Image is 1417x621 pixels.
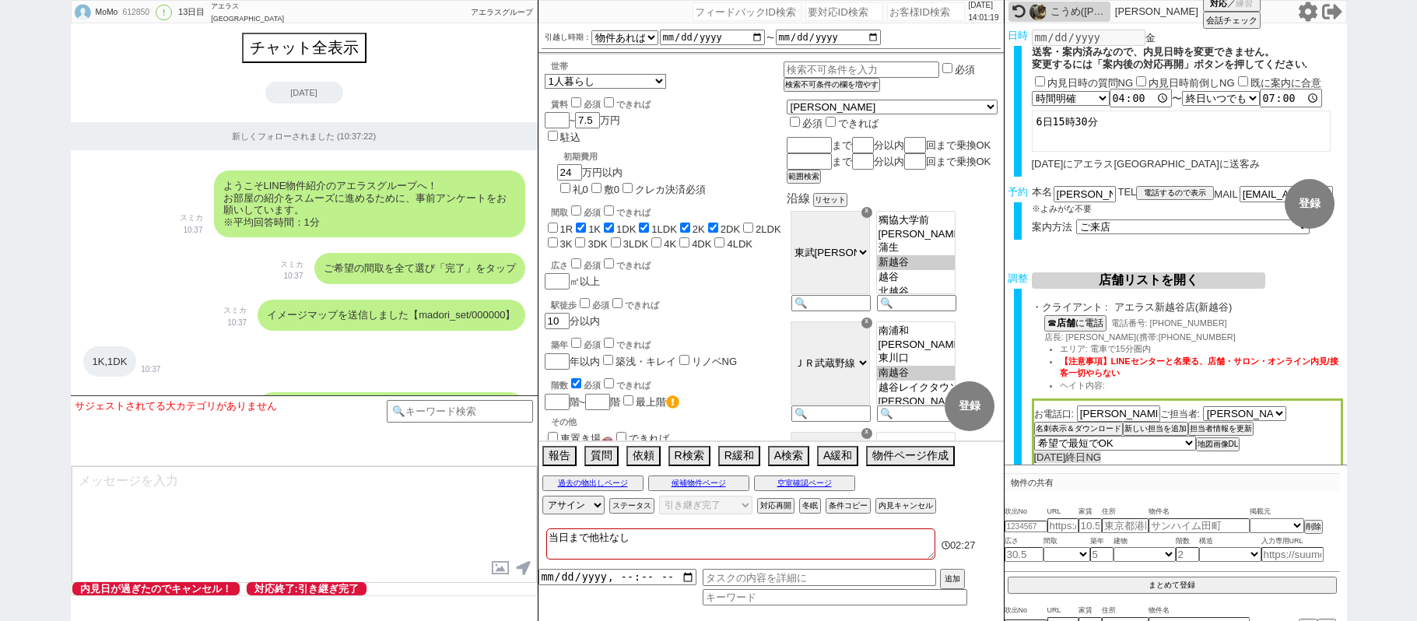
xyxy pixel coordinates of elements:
[280,258,303,271] p: スミカ
[1304,520,1323,534] button: 削除
[1102,518,1149,533] input: 東京都港区海岸３
[1196,437,1240,451] button: 地図画像DL
[1005,605,1047,617] span: 吹出No
[1032,272,1265,289] button: 店舗リストを開く
[1047,506,1079,518] span: URL
[548,432,558,442] input: 車置き場🚗
[692,238,711,250] label: 4DK
[1090,535,1114,548] span: 築年
[1102,605,1149,617] span: 住所
[1032,301,1108,314] span: ・クライアント :
[703,589,967,605] input: キーワード
[1065,451,1101,463] span: 終日NG
[766,33,774,42] label: 〜
[802,118,822,129] span: 必須
[635,184,706,195] label: クレカ決済必須
[861,318,872,328] div: ☓
[877,228,955,240] option: [PERSON_NAME]
[1032,221,1072,233] span: 案内方法
[877,366,955,381] option: 南越谷
[1206,15,1257,26] span: 会話チェック
[542,446,577,466] button: 報告
[754,475,855,491] button: 空室確認ページ
[791,405,871,422] input: 🔍
[609,498,654,514] button: ステータス
[180,212,203,224] p: スミカ
[877,351,955,366] option: 東川口
[609,300,659,310] label: できれば
[877,213,955,228] option: 獨協大学前
[1079,506,1102,518] span: 家賃
[71,122,538,150] div: 新しくフォローされました (10:37:22)
[1145,32,1156,44] span: 金
[604,205,614,216] input: できれば
[551,256,784,272] div: 広さ
[1114,535,1176,548] span: 建物
[692,356,738,367] label: リノベNG
[875,498,936,514] button: 内見キャンセル
[1047,605,1079,617] span: URL
[1005,521,1047,532] input: 1234567
[648,475,749,491] button: 候補物件ページ
[587,238,607,250] label: 3DK
[1111,318,1227,328] span: 電話番号: [PHONE_NUMBER]
[180,224,203,237] p: 10:37
[601,208,651,217] label: できれば
[616,356,676,367] label: 築浅・キレイ
[545,393,784,410] div: 階~ 階
[542,475,644,491] button: 過去の物出しページ
[563,151,706,163] div: 初期費用
[1032,89,1343,107] div: 〜
[1005,547,1043,562] input: 30.5
[664,238,676,250] label: 4K
[1060,356,1338,378] span: 【注意事項】LINEセンターと名乗る、店舗・サロン・オンライン内見/接客一切やらない
[787,191,810,205] span: 沿線
[866,446,955,466] button: 物件ページ作成
[1149,77,1235,89] label: 内見日時前倒しNG
[551,416,784,428] p: その他
[626,446,661,466] button: 依頼
[211,1,289,24] div: アエラス[GEOGRAPHIC_DATA]
[592,300,609,310] span: 必須
[817,446,858,466] button: A緩和
[545,296,784,329] div: 分以内
[1250,77,1321,89] label: 既に案内に合意
[787,153,998,170] div: まで 分以内
[1214,188,1237,200] span: MAIL
[1090,547,1114,562] input: 5
[877,405,956,422] input: 🔍
[258,392,524,423] div: イメージマップを送信しました【madori_set/010000】
[1118,186,1137,198] span: TEL
[955,64,975,75] label: 必須
[247,582,367,595] span: 対応終了:引き継ぎ完了
[877,395,955,408] option: [PERSON_NAME]
[1008,186,1028,198] span: 予約
[1050,5,1107,18] div: こうめ([PERSON_NAME])
[861,207,872,218] div: ☓
[826,117,836,127] input: できれば
[551,61,784,72] div: 世帯
[877,295,956,311] input: 🔍
[1047,77,1134,89] label: 内見日時の質問NG
[887,2,965,21] input: お客様ID検索
[861,428,872,439] div: ☓
[557,145,706,197] div: 万円以内
[1176,547,1199,562] input: 2
[584,381,601,390] span: 必須
[787,137,998,153] div: まで 分以内
[1057,318,1075,328] b: 店舗
[551,203,784,219] div: 間取
[1261,535,1324,548] span: 入力専用URL
[1149,506,1250,518] span: 物件名
[223,317,247,329] p: 10:37
[784,61,940,78] input: 検索不可条件を入力
[156,5,172,20] div: !
[1285,179,1335,229] button: 登録
[877,324,955,339] option: 南浦和
[1203,12,1261,29] button: 会話チェック
[1149,605,1250,617] span: 物件名
[1060,381,1105,390] span: ヘイト内容:
[560,238,573,250] label: 3K
[623,238,649,250] label: 3LDK
[265,82,343,103] div: [DATE]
